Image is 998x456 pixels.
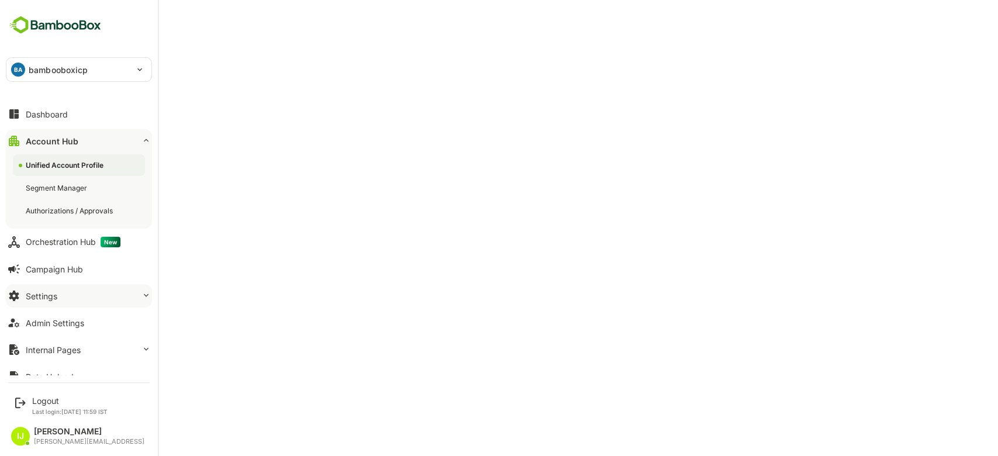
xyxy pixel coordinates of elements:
button: Settings [6,284,152,308]
img: BambooboxFullLogoMark.5f36c76dfaba33ec1ec1367b70bb1252.svg [6,14,105,36]
div: BA [11,63,25,77]
div: Logout [32,396,108,406]
span: New [101,237,120,247]
button: Orchestration HubNew [6,230,152,254]
div: Account Hub [26,136,78,146]
div: Settings [26,291,57,301]
div: Admin Settings [26,318,84,328]
button: Account Hub [6,129,152,153]
div: Dashboard [26,109,68,119]
div: Segment Manager [26,183,89,193]
div: Unified Account Profile [26,160,106,170]
p: bambooboxicp [29,64,88,76]
div: IJ [11,427,30,445]
button: Admin Settings [6,311,152,334]
div: BAbambooboxicp [6,58,151,81]
div: Authorizations / Approvals [26,206,115,216]
button: Data Upload [6,365,152,388]
div: Internal Pages [26,345,81,355]
p: Last login: [DATE] 11:59 IST [32,408,108,415]
div: [PERSON_NAME] [34,427,144,437]
div: Campaign Hub [26,264,83,274]
div: Data Upload [26,372,74,382]
button: Internal Pages [6,338,152,361]
div: [PERSON_NAME][EMAIL_ADDRESS] [34,438,144,445]
button: Campaign Hub [6,257,152,281]
div: Orchestration Hub [26,237,120,247]
button: Dashboard [6,102,152,126]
